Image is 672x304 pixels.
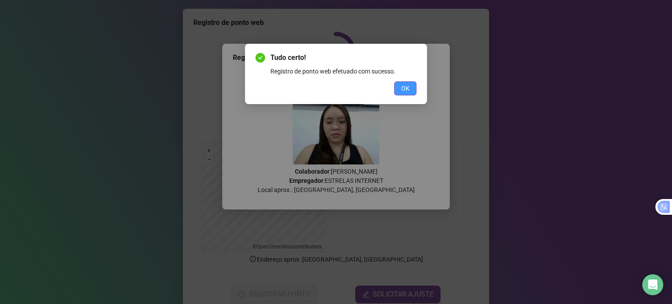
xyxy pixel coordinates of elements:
[255,53,265,63] span: check-circle
[270,52,416,63] span: Tudo certo!
[401,84,409,93] span: OK
[642,274,663,295] div: Open Intercom Messenger
[270,66,416,76] div: Registro de ponto web efetuado com sucesso.
[394,81,416,95] button: OK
